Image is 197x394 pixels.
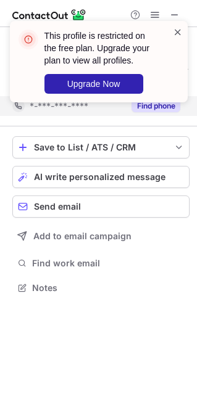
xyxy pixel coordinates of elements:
[34,172,166,182] span: AI write personalized message
[12,136,190,158] button: save-profile-one-click
[12,195,190,218] button: Send email
[32,282,185,293] span: Notes
[19,30,38,49] img: error
[12,225,190,247] button: Add to email campaign
[12,166,190,188] button: AI write personalized message
[12,279,190,297] button: Notes
[34,142,168,152] div: Save to List / ATS / CRM
[32,258,185,269] span: Find work email
[33,231,132,241] span: Add to email campaign
[34,202,81,211] span: Send email
[44,30,158,67] header: This profile is restricted on the free plan. Upgrade your plan to view all profiles.
[44,74,143,94] button: Upgrade Now
[12,255,190,272] button: Find work email
[67,79,120,89] span: Upgrade Now
[12,7,86,22] img: ContactOut v5.3.10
